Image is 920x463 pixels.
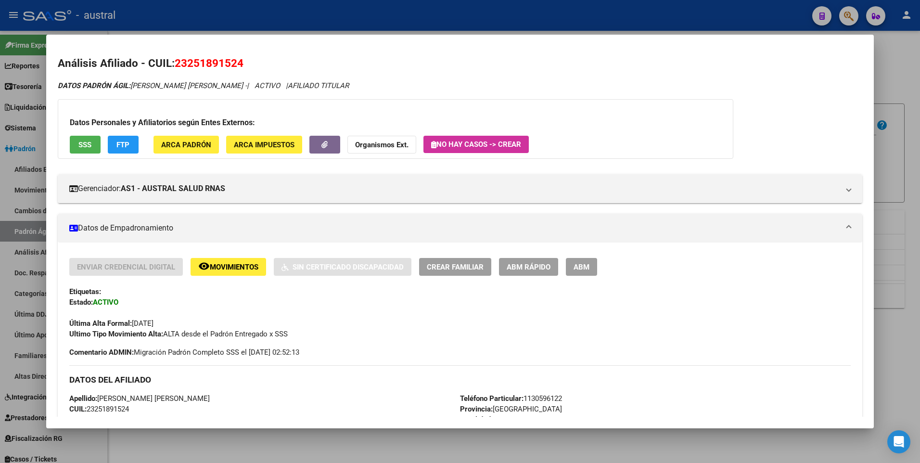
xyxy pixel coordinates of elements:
button: ARCA Padrón [153,136,219,154]
mat-panel-title: Gerenciador: [69,183,840,194]
mat-icon: remove_red_eye [198,260,210,272]
span: 1130596122 [460,394,562,403]
strong: Comentario ADMIN: [69,348,134,357]
strong: Última Alta Formal: [69,319,132,328]
span: DU - DOCUMENTO UNICO 25189152 [69,415,224,424]
strong: Ultimo Tipo Movimiento Alta: [69,330,163,338]
span: Enviar Credencial Digital [77,263,175,271]
button: Organismos Ext. [347,136,416,154]
h3: DATOS DEL AFILIADO [69,374,851,385]
span: ALTA desde el Padrón Entregado x SSS [69,330,288,338]
div: Open Intercom Messenger [887,430,910,453]
span: No hay casos -> Crear [431,140,521,149]
span: ABM Rápido [507,263,550,271]
button: Movimientos [191,258,266,276]
span: Movimientos [210,263,258,271]
strong: AS1 - AUSTRAL SALUD RNAS [121,183,225,194]
button: ARCA Impuestos [226,136,302,154]
span: [PERSON_NAME] [PERSON_NAME] [69,394,210,403]
span: ARCA Impuestos [234,141,294,149]
span: [PERSON_NAME] [PERSON_NAME] - [58,81,247,90]
span: [DATE] [69,319,153,328]
span: 23251891524 [69,405,129,413]
strong: CUIL: [69,405,87,413]
strong: Organismos Ext. [355,141,409,149]
i: | ACTIVO | [58,81,349,90]
span: BELLA VISTA ,PARTIDO [460,415,567,424]
strong: Estado: [69,298,93,307]
strong: Documento: [69,415,108,424]
strong: ACTIVO [93,298,118,307]
strong: Localidad: [460,415,493,424]
mat-expansion-panel-header: Gerenciador:AS1 - AUSTRAL SALUD RNAS [58,174,863,203]
button: Enviar Credencial Digital [69,258,183,276]
button: SSS [70,136,101,154]
strong: DATOS PADRÓN ÁGIL: [58,81,130,90]
span: Crear Familiar [427,263,484,271]
button: ABM Rápido [499,258,558,276]
strong: Provincia: [460,405,493,413]
span: Sin Certificado Discapacidad [293,263,404,271]
button: Crear Familiar [419,258,491,276]
span: Migración Padrón Completo SSS el [DATE] 02:52:13 [69,347,299,358]
span: 23251891524 [175,57,243,69]
button: FTP [108,136,139,154]
span: [GEOGRAPHIC_DATA] [460,405,562,413]
button: Sin Certificado Discapacidad [274,258,411,276]
span: ARCA Padrón [161,141,211,149]
mat-expansion-panel-header: Datos de Empadronamiento [58,214,863,243]
h3: Datos Personales y Afiliatorios según Entes Externos: [70,117,721,129]
strong: Etiquetas: [69,287,101,296]
span: SSS [78,141,91,149]
strong: Teléfono Particular: [460,394,524,403]
span: AFILIADO TITULAR [288,81,349,90]
span: FTP [116,141,129,149]
button: ABM [566,258,597,276]
span: ABM [574,263,589,271]
mat-panel-title: Datos de Empadronamiento [69,222,840,234]
strong: Apellido: [69,394,97,403]
h2: Análisis Afiliado - CUIL: [58,55,863,72]
button: No hay casos -> Crear [423,136,529,153]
